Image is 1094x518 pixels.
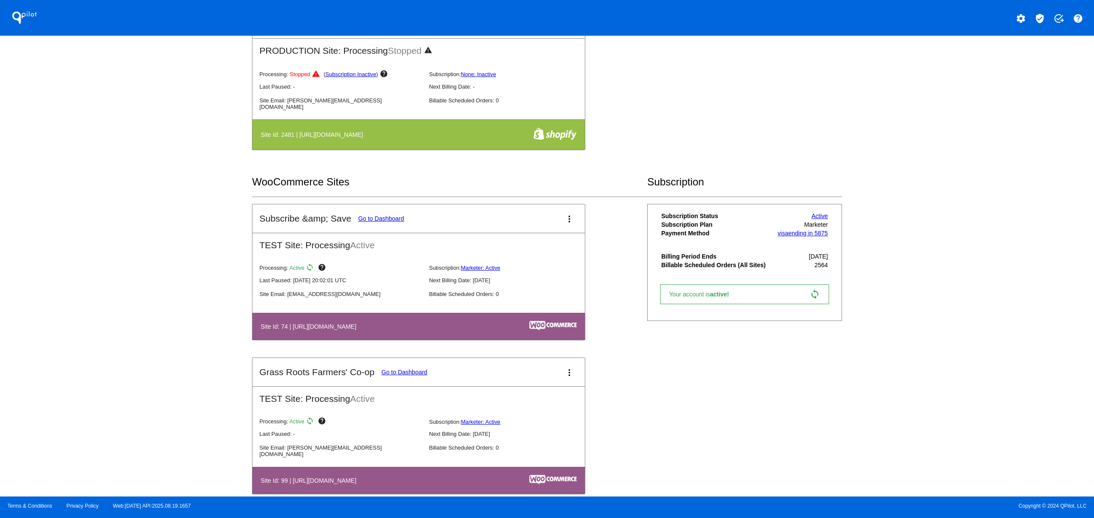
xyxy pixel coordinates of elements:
th: Billing Period Ends [661,253,773,260]
h2: TEST Site: Processing [252,387,585,404]
a: Terms & Conditions [7,503,52,509]
p: Billable Scheduled Orders: 0 [429,97,592,104]
p: Billable Scheduled Orders: 0 [429,444,592,451]
a: Web:[DATE] API:2025.08.19.1657 [113,503,191,509]
span: ( ) [324,71,378,77]
mat-icon: sync [306,263,316,274]
p: Next Billing Date: [DATE] [429,277,592,284]
p: Next Billing Date: [DATE] [429,431,592,437]
p: Last Paused: [DATE] 20:02:01 UTC [259,277,422,284]
h1: QPilot [7,9,42,26]
p: Site Email: [PERSON_NAME][EMAIL_ADDRESS][DOMAIN_NAME] [259,444,422,457]
h4: Site Id: 74 | [URL][DOMAIN_NAME] [261,323,360,330]
mat-icon: sync [810,289,820,299]
a: Subscription Inactive [326,71,376,77]
th: Subscription Status [661,212,773,220]
img: c53aa0e5-ae75-48aa-9bee-956650975ee5 [529,475,577,484]
p: Site Email: [EMAIL_ADDRESS][DOMAIN_NAME] [259,291,422,297]
p: Subscription: [429,71,592,77]
span: Stopped [388,46,421,55]
span: Your account is [669,291,738,298]
span: Active [289,419,304,425]
a: Privacy Policy [67,503,99,509]
mat-icon: more_vert [564,367,575,378]
mat-icon: warning [312,70,322,80]
p: Processing: [259,263,422,274]
a: Go to Dashboard [358,215,404,222]
mat-icon: warning [424,46,434,56]
p: Last Paused: - [259,431,422,437]
h2: PRODUCTION Site: Processing [252,39,585,56]
th: Billable Scheduled Orders (All Sites) [661,261,773,269]
h4: Site Id: 99 | [URL][DOMAIN_NAME] [261,477,360,484]
mat-icon: add_task [1054,13,1064,24]
mat-icon: help [318,263,328,274]
mat-icon: verified_user [1035,13,1045,24]
a: None: Inactive [461,71,496,77]
span: Stopped [290,71,310,77]
span: [DATE] [809,253,828,260]
h2: WooCommerce Sites [252,176,647,188]
a: Active [811,213,828,219]
mat-icon: help [1073,13,1083,24]
h2: Grass Roots Farmers' Co-op [259,367,375,377]
span: 2564 [814,262,828,268]
p: Site Email: [PERSON_NAME][EMAIL_ADDRESS][DOMAIN_NAME] [259,97,422,110]
span: active! [710,291,733,298]
span: Active [350,240,375,250]
img: c53aa0e5-ae75-48aa-9bee-956650975ee5 [529,321,577,330]
p: Subscription: [429,419,592,425]
h2: Subscription [647,176,842,188]
a: visaending in 5875 [777,230,828,237]
span: Copyright © 2024 QPilot, LLC [554,503,1087,509]
p: Processing: [259,70,422,80]
th: Payment Method [661,229,773,237]
a: Marketer: Active [461,419,501,425]
p: Processing: [259,417,422,427]
h4: Site Id: 2481 | [URL][DOMAIN_NAME] [261,131,367,138]
p: Last Paused: - [259,83,422,90]
a: Your account isactive! sync [660,284,829,304]
p: Next Billing Date: - [429,83,592,90]
h2: Subscribe &amp; Save [259,213,351,224]
span: visa [777,230,788,237]
p: Subscription: [429,265,592,271]
mat-icon: more_vert [564,214,575,224]
mat-icon: settings [1016,13,1026,24]
span: Active [289,265,304,271]
img: f8a94bdc-cb89-4d40-bdcd-a0261eff8977 [533,127,577,140]
span: Marketer [804,221,828,228]
mat-icon: sync [306,417,316,427]
mat-icon: help [318,417,328,427]
p: Billable Scheduled Orders: 0 [429,291,592,297]
th: Subscription Plan [661,221,773,228]
a: Go to Dashboard [381,369,427,376]
h2: TEST Site: Processing [252,233,585,250]
span: Active [350,394,375,404]
a: Marketer: Active [461,265,501,271]
mat-icon: help [380,70,390,80]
